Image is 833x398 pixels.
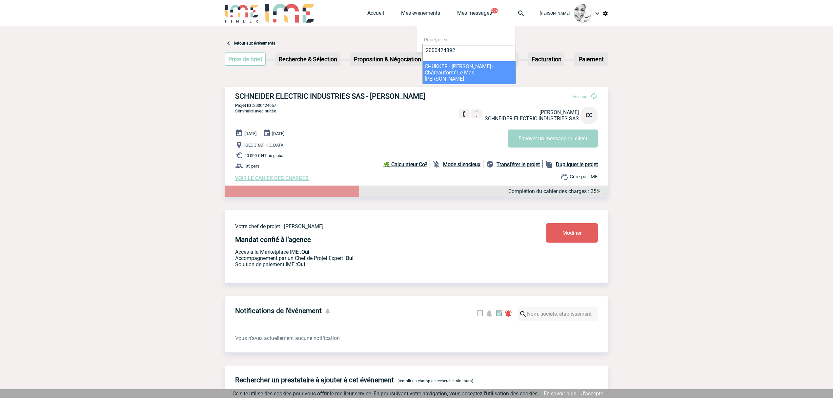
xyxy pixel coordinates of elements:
span: Modifier [562,230,581,236]
span: [DATE] [244,131,256,136]
span: SCHNEIDER ELECTRIC INDUSTRIES SAS [485,115,579,122]
b: 🌿 Calculateur Co² [383,161,427,168]
b: Transférer le projet [497,161,540,168]
b: Oui [297,261,305,268]
span: Projet, client [424,37,449,42]
span: 20 000 € HT au global [244,153,284,158]
img: support.png [560,173,568,181]
b: Mode silencieux [443,161,480,168]
span: En cours [573,94,589,99]
a: Mes événements [401,10,440,19]
span: CC [586,112,592,118]
span: 85 pers. [246,164,260,169]
h4: Mandat confié à l'agence [235,236,311,244]
p: Prise de brief [225,53,265,65]
a: Mes messages [457,10,492,19]
p: Paiement [575,53,607,65]
span: [PERSON_NAME] [539,109,579,115]
img: file_copy-black-24dp.png [545,160,553,168]
span: Séminaire avec nuitée [235,109,276,113]
span: [PERSON_NAME] [540,11,570,16]
b: Oui [301,249,309,255]
button: 99+ [491,8,498,13]
p: Votre chef de projet : [PERSON_NAME] [235,223,507,229]
li: CHUKKER - [PERSON_NAME] - Châteauform' Le Mas [PERSON_NAME] [423,61,516,84]
b: Dupliquer le projet [556,161,598,168]
h3: SCHNEIDER ELECTRIC INDUSTRIES SAS - [PERSON_NAME] [235,92,432,100]
p: 2000424657 [225,103,608,108]
a: En savoir plus [544,390,576,397]
a: Accueil [367,10,384,19]
h4: Rechercher un prestataire à ajouter à cet événement [235,376,394,384]
img: fixe.png [461,111,467,117]
span: (remplir un champ de recherche minimum) [397,379,473,383]
a: J'accepte [581,390,603,397]
a: 🌿 Calculateur Co² [383,160,430,168]
p: Proposition & Négociation [351,53,424,65]
b: Oui [346,255,354,261]
img: portable.png [474,111,479,117]
p: Accès à la Marketplace IME : [235,249,507,255]
p: Recherche & Sélection [276,53,340,65]
p: Facturation [529,53,564,65]
span: [DATE] [272,131,284,136]
span: Vous n'avez actuellement aucune notification [235,335,340,341]
img: IME-Finder [225,4,259,23]
span: Ce site utilise des cookies pour vous offrir le meilleur service. En poursuivant votre navigation... [233,390,539,397]
p: Conformité aux process achat client, Prise en charge de la facturation, Mutualisation de plusieur... [235,261,507,268]
b: Projet ID : [235,103,253,108]
a: Retour aux événements [234,41,275,46]
button: Envoyer un message au client [508,129,598,148]
p: Prestation payante [235,255,507,261]
h4: Notifications de l'événement [235,307,322,315]
a: VOIR LE CAHIER DES CHARGES [235,175,309,181]
span: [GEOGRAPHIC_DATA] [244,143,284,148]
img: 103013-0.jpeg [574,4,592,23]
span: Géré par IME [570,174,598,180]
